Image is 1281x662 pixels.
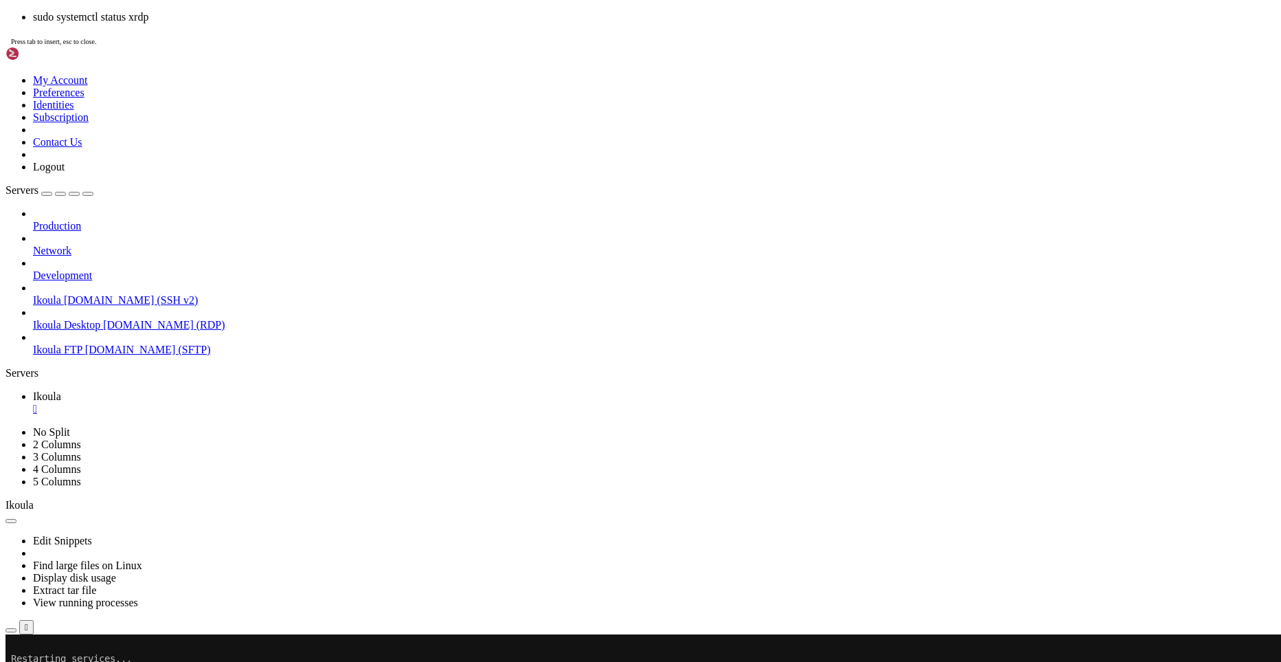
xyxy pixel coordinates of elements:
[33,439,81,450] a: 2 Columns
[5,315,1101,327] x-row: tcp 0 0 [TECHNICAL_ID] [TECHNICAL_ID]:* LISTEN
[85,344,211,355] span: [DOMAIN_NAME] (SFTP)
[5,129,1101,142] x-row: systemctl restart wpa_supplicant.service
[5,104,1101,117] x-row: systemctl restart systemd-logind.service
[5,184,93,196] a: Servers
[33,319,1276,331] a: Ikoula Desktop [DOMAIN_NAME] (RDP)
[33,307,1276,331] li: Ikoula Desktop [DOMAIN_NAME] (RDP)
[5,92,1101,104] x-row: systemctl restart gdm3.service
[5,563,99,574] span: plb@frhb95674flex
[5,290,1101,302] x-row: tcp 0 0 [TECHNICAL_ID] [TECHNICAL_ID]:* LISTEN
[33,463,81,475] a: 4 Columns
[5,401,1101,414] x-row: tcp6 0 0 :[TECHNICAL_ID] :::* LISTEN
[33,232,1276,257] li: Network
[5,80,1101,92] x-row: systemctl restart gdm.service
[5,55,1101,67] x-row: systemctl restart NetworkManager.service
[5,117,1101,129] x-row: systemctl restart unattended-upgrades.service
[33,535,92,547] a: Edit Snippets
[33,99,74,111] a: Identities
[33,560,142,571] a: Find large files on Linux
[33,220,1276,232] a: Production
[25,622,28,632] div: 
[19,620,34,635] button: 
[5,229,99,240] span: plb@frhb95674flex
[103,319,225,331] span: [DOMAIN_NAME] (RDP)
[33,269,1276,282] a: Development
[33,344,82,355] span: Ikoula FTP
[33,451,81,463] a: 3 Columns
[33,390,1276,415] a: Ikoula
[5,67,1101,80] x-row: /etc/needrestart/restart.d/dbus.service
[33,294,1276,307] a: Ikoula [DOMAIN_NAME] (SSH v2)
[5,364,1101,377] x-row: tcp6 0 0 :[TECHNICAL_ID] :::* LISTEN
[33,294,61,306] span: Ikoula
[5,18,1101,30] x-row: Restarting services...
[5,241,1101,253] x-row: Active Internet connections (only servers)
[33,331,1276,356] li: Ikoula FTP [DOMAIN_NAME] (SFTP)
[104,229,110,240] span: ~
[5,340,1101,352] x-row: tcp6 0 0 :[TECHNICAL_ID] :::* LISTEN
[33,11,1276,23] li: sudo systemctl status xrdp
[5,265,1101,278] x-row: tcp 0 0 [TECHNICAL_ID] [TECHNICAL_ID]:* LISTEN
[33,584,96,596] a: Extract tar file
[5,463,1101,476] x-row: udp 0 0 [TECHNICAL_ID] [TECHNICAL_ID]:*
[5,47,84,60] img: Shellngn
[5,278,1101,290] x-row: tcp 0 0 [TECHNICAL_ID] [TECHNICAL_ID]:* LISTEN
[5,501,99,512] span: plb@frhb95674flex
[33,245,1276,257] a: Network
[33,161,65,173] a: Logout
[33,572,116,584] a: Display disk usage
[255,562,260,575] div: (43, 45)
[5,377,1101,389] x-row: tcp6 0 0 :[TECHNICAL_ID] :::* LISTEN
[5,439,1101,451] x-row: udp 0 0 [TECHNICAL_ID] [TECHNICAL_ID]:*
[33,426,70,438] a: No Split
[5,488,1101,500] x-row: udp6 0 0 :::34514 :::*
[5,414,1101,426] x-row: tcp6 0 0 :[TECHNICAL_ID] :::* LISTEN
[33,111,89,123] a: Subscription
[5,43,1101,55] x-row: Service restarts being deferred:
[5,184,38,196] span: Servers
[5,513,1101,525] x-row: Trying [TECHNICAL_ID]...
[5,228,1101,241] x-row: : $ netstat -lntu
[5,191,1101,203] x-row: gdm @ user manager service: systemd[1996]
[5,538,1101,550] x-row: Escape character is '^]'.
[33,282,1276,307] li: Ikoula [DOMAIN_NAME] (SSH v2)
[64,294,199,306] span: [DOMAIN_NAME] (SSH v2)
[5,389,1101,401] x-row: tcp6 0 0 [TECHNICAL_ID] :::* LISTEN
[5,562,1101,575] x-row: : $ sudo systemctl status
[33,597,138,608] a: View running processes
[5,499,34,511] span: Ikoula
[33,74,88,86] a: My Account
[5,500,1101,513] x-row: : $ telnet localhost 5432
[5,302,1101,315] x-row: tcp 0 0 [TECHNICAL_ID] [TECHNICAL_ID]:* LISTEN
[5,154,1101,166] x-row: No containers need to be restarted.
[33,344,1276,356] a: Ikoula FTP [DOMAIN_NAME] (SFTP)
[33,208,1276,232] li: Production
[33,476,81,487] a: 5 Columns
[5,525,1101,538] x-row: Connected to localhost.
[33,403,1276,415] a: 
[33,257,1276,282] li: Development
[104,501,110,512] span: ~
[5,550,1101,562] x-row: ]^CConnection closed by foreign host.
[33,390,61,402] span: Ikoula
[5,451,1101,463] x-row: udp 0 0 [TECHNICAL_ID] [TECHNICAL_ID]:*
[5,179,1101,191] x-row: User sessions running outdated binaries:
[33,245,71,256] span: Network
[5,476,1101,488] x-row: udp6 0 0 :[TECHNICAL_ID] :::*
[33,269,92,281] span: Development
[5,367,1276,379] div: Servers
[5,216,1101,228] x-row: No VM guests are running outdated hypervisor (qemu) binaries on this host.
[33,220,81,232] span: Production
[104,563,110,574] span: ~
[5,426,1101,439] x-row: udp 0 0 [TECHNICAL_ID] [TECHNICAL_ID]:*
[33,87,84,98] a: Preferences
[11,38,96,45] span: Press tab to insert, esc to close.
[5,352,1101,364] x-row: tcp6 0 0 :[TECHNICAL_ID] :::* LISTEN
[5,327,1101,340] x-row: tcp6 0 0 [TECHNICAL_ID] :::* LISTEN
[5,253,1101,265] x-row: Proto Recv-Q Send-Q Local Address Foreign Address State
[33,319,100,331] span: Ikoula Desktop
[33,136,82,148] a: Contact Us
